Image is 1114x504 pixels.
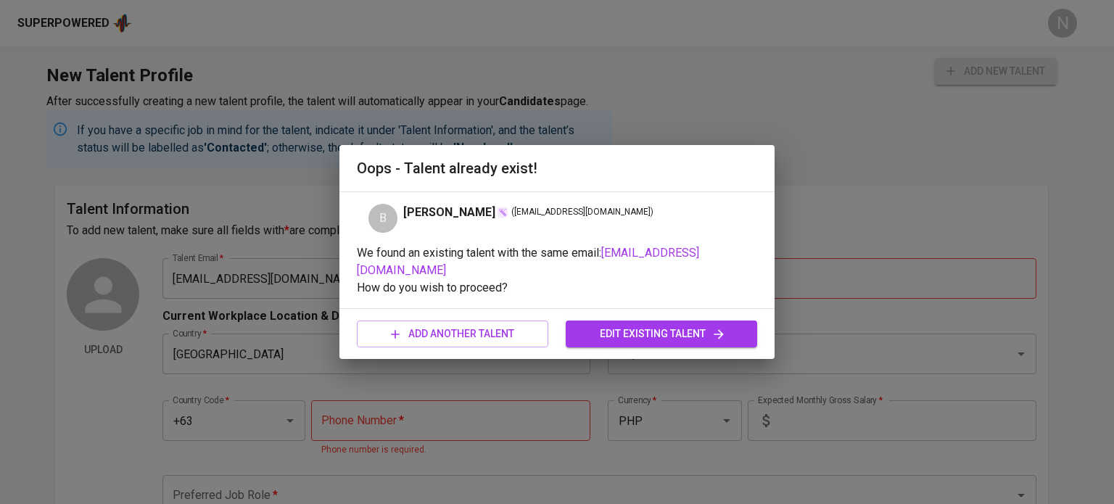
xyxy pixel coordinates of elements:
[403,204,495,221] span: [PERSON_NAME]
[497,207,508,218] img: magic_wand.svg
[577,325,746,343] span: edit existing talent
[511,205,653,220] span: ( [EMAIL_ADDRESS][DOMAIN_NAME] )
[357,244,757,279] p: We found an existing talent with the same email:
[357,157,757,180] h2: Oops - Talent already exist!
[566,321,757,347] button: edit existing talent
[357,321,548,347] button: add another talent
[368,204,397,233] div: B
[357,279,757,297] p: How do you wish to proceed?
[368,325,537,343] span: add another talent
